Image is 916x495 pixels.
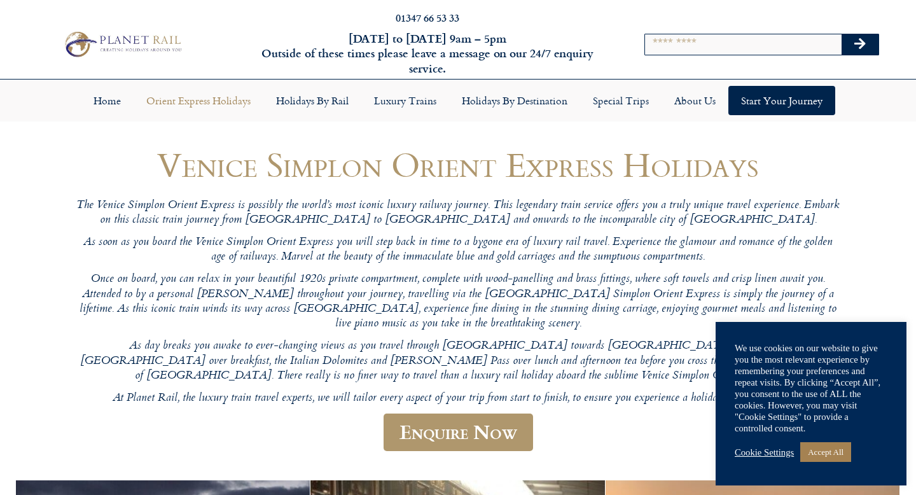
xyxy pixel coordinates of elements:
[384,414,533,451] a: Enquire Now
[76,146,840,183] h1: Venice Simplon Orient Express Holidays
[76,339,840,384] p: As day breaks you awake to ever-changing views as you travel through [GEOGRAPHIC_DATA] towards [G...
[800,442,851,462] a: Accept All
[396,10,459,25] a: 01347 66 53 33
[580,86,662,115] a: Special Trips
[76,199,840,228] p: The Venice Simplon Orient Express is possibly the world’s most iconic luxury railway journey. Thi...
[728,86,835,115] a: Start your Journey
[361,86,449,115] a: Luxury Trains
[81,86,134,115] a: Home
[6,86,910,115] nav: Menu
[76,391,840,406] p: At Planet Rail, the luxury train travel experts, we will tailor every aspect of your trip from st...
[60,29,185,59] img: Planet Rail Train Holidays Logo
[247,31,607,76] h6: [DATE] to [DATE] 9am – 5pm Outside of these times please leave a message on our 24/7 enquiry serv...
[735,447,794,458] a: Cookie Settings
[76,235,840,265] p: As soon as you board the Venice Simplon Orient Express you will step back in time to a bygone era...
[449,86,580,115] a: Holidays by Destination
[263,86,361,115] a: Holidays by Rail
[842,34,878,55] button: Search
[662,86,728,115] a: About Us
[735,342,887,434] div: We use cookies on our website to give you the most relevant experience by remembering your prefer...
[134,86,263,115] a: Orient Express Holidays
[76,272,840,331] p: Once on board, you can relax in your beautiful 1920s private compartment, complete with wood-pane...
